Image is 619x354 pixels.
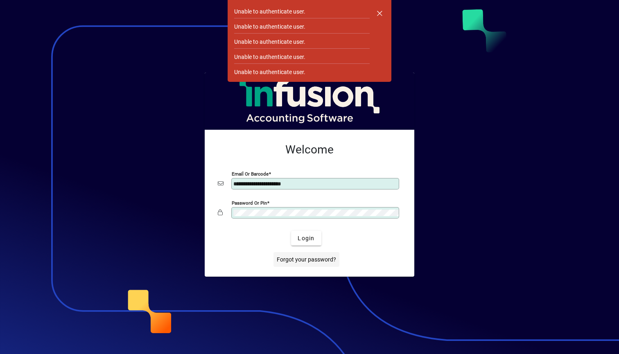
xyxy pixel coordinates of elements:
[218,143,401,157] h2: Welcome
[234,53,305,61] div: Unable to authenticate user.
[234,68,305,77] div: Unable to authenticate user.
[234,7,305,16] div: Unable to authenticate user.
[370,3,389,23] button: Dismiss
[232,200,267,206] mat-label: Password or Pin
[273,252,339,267] a: Forgot your password?
[234,38,305,46] div: Unable to authenticate user.
[234,23,305,31] div: Unable to authenticate user.
[232,171,269,177] mat-label: Email or Barcode
[277,255,336,264] span: Forgot your password?
[291,231,321,246] button: Login
[298,234,314,243] span: Login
